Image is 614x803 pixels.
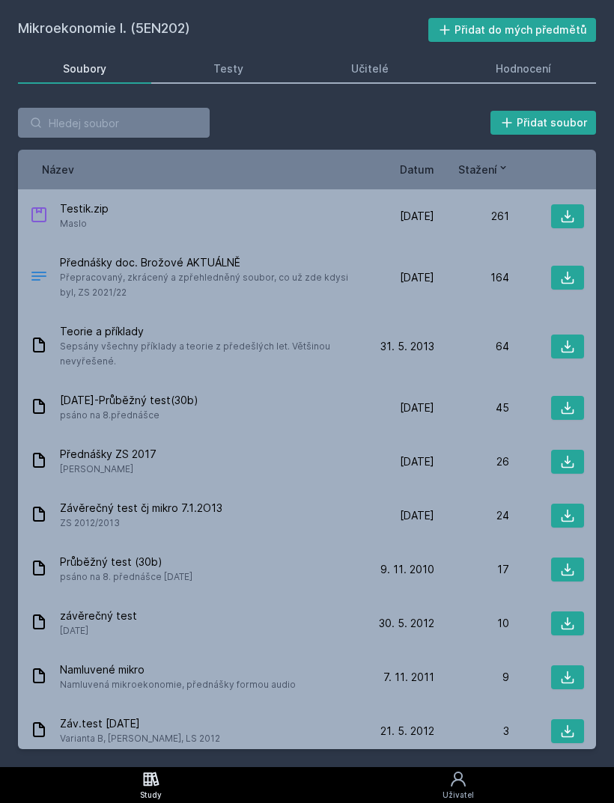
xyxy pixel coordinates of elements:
span: Průběžný test (30b) [60,555,192,570]
div: ZIP [30,206,48,228]
div: 164 [434,270,509,285]
span: Testik.zip [60,201,109,216]
span: Stažení [458,162,497,177]
div: Uživatel [443,790,474,801]
button: Název [42,162,74,177]
span: Závěrečný test čj mikro 7.1.2O13 [60,501,222,516]
span: Maslo [60,216,109,231]
a: Hodnocení [452,54,597,84]
span: Záv.test [DATE] [60,716,220,731]
div: 9 [434,670,509,685]
div: 45 [434,400,509,415]
span: Přednášky ZS 2017 [60,447,156,462]
span: [DATE] [400,400,434,415]
span: Namluvená mikroekonomie, přednášky formou audio [60,677,296,692]
span: Namluvené mikro [60,662,296,677]
div: Učitelé [351,61,389,76]
div: 3 [434,724,509,739]
div: 17 [434,562,509,577]
span: Přednášky doc. Brožové AKTUÁLNĚ [60,255,353,270]
button: Stažení [458,162,509,177]
span: 7. 11. 2011 [383,670,434,685]
span: [DATE] [400,209,434,224]
div: Hodnocení [496,61,551,76]
span: 30. 5. 2012 [379,616,434,631]
span: Varianta B, [PERSON_NAME], LS 2012 [60,731,220,746]
input: Hledej soubor [18,108,210,138]
span: [DATE] [400,508,434,523]
span: [DATE] [60,623,137,638]
a: Testy [169,54,289,84]
span: [DATE] [400,270,434,285]
div: 261 [434,209,509,224]
h2: Mikroekonomie I. (5EN202) [18,18,428,42]
div: 64 [434,339,509,354]
span: [DATE] [400,454,434,469]
span: Teorie a příklady [60,324,353,339]
div: Study [140,790,162,801]
span: Sepsány všechny příklady a teorie z předešlých let. Většinou nevyřešené. [60,339,353,369]
span: psáno na 8.přednášce [60,408,198,423]
a: Soubory [18,54,151,84]
button: Přidat do mých předmětů [428,18,597,42]
span: psáno na 8. přednášce [DATE] [60,570,192,584]
span: Přepracovaný, zkrácený a zpřehledněný soubor, co už zde kdysi byl, ZS 2021/22 [60,270,353,300]
div: Testy [213,61,243,76]
button: Přidat soubor [490,111,597,135]
span: 31. 5. 2013 [380,339,434,354]
div: 26 [434,454,509,469]
div: .PDF [30,267,48,289]
a: Učitelé [306,54,434,84]
div: 10 [434,616,509,631]
span: závěrečný test [60,608,137,623]
span: 21. 5. 2012 [380,724,434,739]
div: 24 [434,508,509,523]
span: [PERSON_NAME] [60,462,156,477]
span: [DATE]-Průběžný test(30b) [60,393,198,408]
div: Soubory [63,61,106,76]
span: 9. 11. 2010 [380,562,434,577]
span: ZS 2012/2013 [60,516,222,531]
button: Datum [400,162,434,177]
